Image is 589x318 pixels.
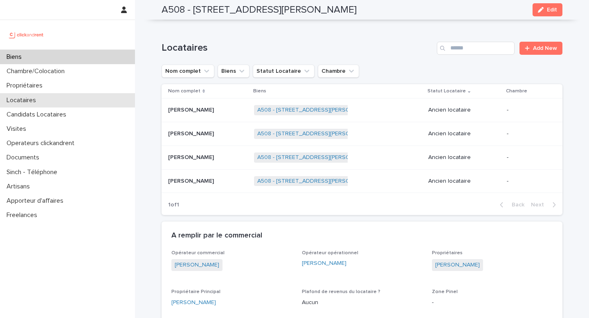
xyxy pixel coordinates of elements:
[3,67,71,75] p: Chambre/Colocation
[168,152,216,161] p: [PERSON_NAME]
[162,65,214,78] button: Nom complet
[428,130,500,137] p: Ancien locataire
[257,154,375,161] a: A508 - [STREET_ADDRESS][PERSON_NAME]
[168,129,216,137] p: [PERSON_NAME]
[533,45,557,51] span: Add New
[507,154,549,161] p: -
[302,298,423,307] p: Aucun
[3,211,44,219] p: Freelances
[162,99,562,122] tr: [PERSON_NAME][PERSON_NAME] A508 - [STREET_ADDRESS][PERSON_NAME] Ancien locataire-
[257,107,375,114] a: A508 - [STREET_ADDRESS][PERSON_NAME]
[428,107,500,114] p: Ancien locataire
[519,42,562,55] a: Add New
[162,146,562,169] tr: [PERSON_NAME][PERSON_NAME] A508 - [STREET_ADDRESS][PERSON_NAME] Ancien locataire-
[437,42,515,55] input: Search
[507,107,549,114] p: -
[547,7,557,13] span: Edit
[302,251,358,255] span: Opérateur opérationnel
[302,289,380,294] span: Plafond de revenus du locataire ?
[171,289,220,294] span: Propriétaire Principal
[3,125,33,133] p: Visites
[427,87,466,96] p: Statut Locataire
[3,96,43,104] p: Locataires
[162,4,357,16] h2: A508 - [STREET_ADDRESS][PERSON_NAME]
[528,201,562,208] button: Next
[168,87,200,96] p: Nom complet
[432,289,458,294] span: Zone Pinel
[506,87,527,96] p: Chambre
[168,105,216,114] p: [PERSON_NAME]
[3,168,64,176] p: Sinch - Téléphone
[533,3,562,16] button: Edit
[3,183,36,190] p: Artisans
[253,65,315,78] button: Statut Locataire
[507,178,549,185] p: -
[3,111,73,119] p: Candidats Locataires
[318,65,359,78] button: Chambre
[257,178,375,185] a: A508 - [STREET_ADDRESS][PERSON_NAME]
[507,202,524,208] span: Back
[171,251,225,255] span: Opérateur commercial
[162,169,562,193] tr: [PERSON_NAME][PERSON_NAME] A508 - [STREET_ADDRESS][PERSON_NAME] Ancien locataire-
[171,231,262,240] h2: A remplir par le commercial
[302,259,346,268] a: [PERSON_NAME]
[3,154,46,161] p: Documents
[162,195,186,215] p: 1 of 1
[3,53,28,61] p: Biens
[175,261,219,269] a: [PERSON_NAME]
[493,201,528,208] button: Back
[162,42,434,54] h1: Locataires
[428,154,500,161] p: Ancien locataire
[432,251,463,255] span: Propriétaires
[253,87,266,96] p: Biens
[168,176,216,185] p: [PERSON_NAME]
[3,197,70,205] p: Apporteur d'affaires
[3,82,49,90] p: Propriétaires
[7,27,46,43] img: UCB0brd3T0yccxBKYDjQ
[507,130,549,137] p: -
[162,122,562,146] tr: [PERSON_NAME][PERSON_NAME] A508 - [STREET_ADDRESS][PERSON_NAME] Ancien locataire-
[432,298,553,307] p: -
[3,139,81,147] p: Operateurs clickandrent
[435,261,480,269] a: [PERSON_NAME]
[428,178,500,185] p: Ancien locataire
[531,202,549,208] span: Next
[171,298,216,307] a: [PERSON_NAME]
[257,130,375,137] a: A508 - [STREET_ADDRESS][PERSON_NAME]
[218,65,250,78] button: Biens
